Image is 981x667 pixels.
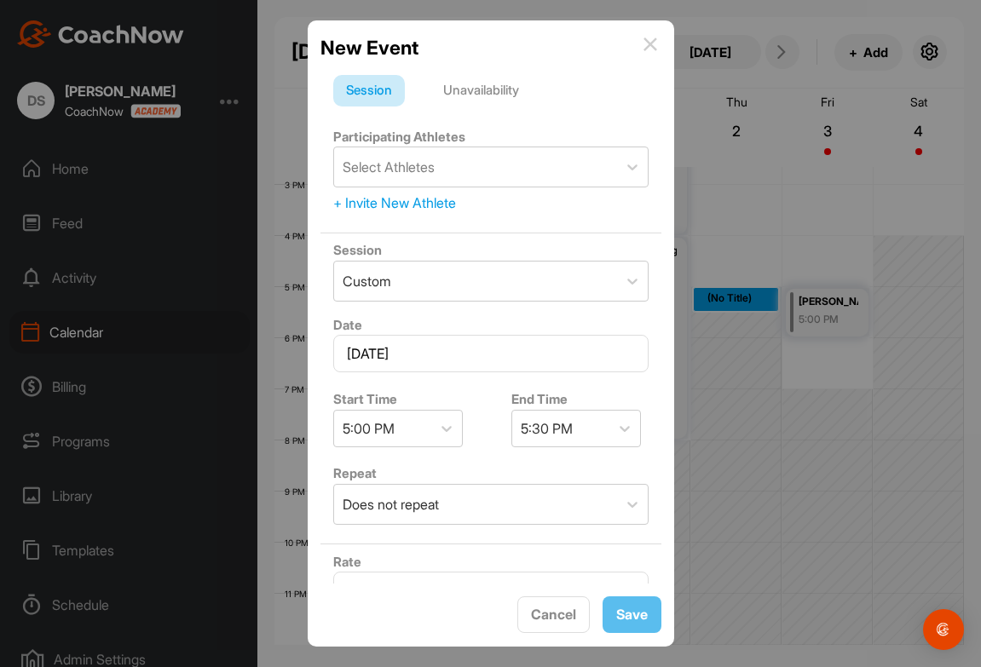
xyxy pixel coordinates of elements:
[517,596,590,633] button: Cancel
[333,129,465,145] label: Participating Athletes
[333,465,377,481] label: Repeat
[333,391,397,407] label: Start Time
[333,193,649,213] div: + Invite New Athlete
[333,572,649,609] input: 0
[521,418,573,439] div: 5:30 PM
[531,606,576,623] span: Cancel
[333,335,649,372] input: Select Date
[511,391,568,407] label: End Time
[343,494,439,515] div: Does not repeat
[430,75,532,107] div: Unavailability
[341,580,349,601] span: $
[343,418,395,439] div: 5:00 PM
[343,157,435,177] div: Select Athletes
[923,609,964,650] div: Open Intercom Messenger
[333,554,361,570] label: Rate
[603,596,661,633] button: Save
[643,37,657,51] img: info
[333,317,362,333] label: Date
[333,242,382,258] label: Session
[616,606,648,623] span: Save
[333,75,405,107] div: Session
[320,33,418,62] h2: New Event
[343,271,391,291] div: Custom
